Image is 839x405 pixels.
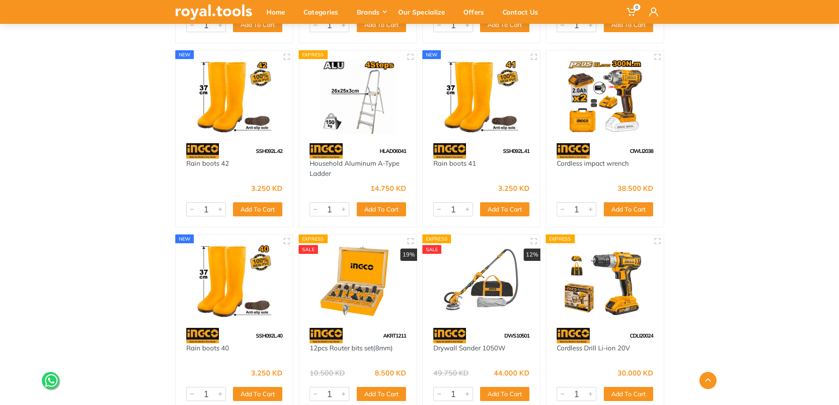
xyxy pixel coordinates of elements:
[431,243,532,319] img: Royal Tools - Drywall Sander 1050W
[433,344,506,352] a: Drywall Sander 1050W
[256,148,282,154] span: SSH092L.42
[504,332,529,339] span: DWS10501
[260,3,297,21] div: Home
[630,332,653,339] span: CDLI20024
[433,159,476,167] a: Rain boots 41
[307,59,409,135] img: Royal Tools - Household Aluminum A-Type Ladder
[383,332,406,339] span: AKRT1211
[184,59,285,135] img: Royal Tools - Rain boots 42
[184,243,285,319] img: Royal Tools - Rain boots 40
[422,50,441,59] div: new
[422,245,442,254] div: SALE
[494,369,529,376] div: 44.000 KD
[375,369,406,376] div: 8.500 KD
[256,332,282,339] span: SSH092L.40
[557,344,630,352] a: Cordless Drill Li-ion 20V
[557,159,629,167] a: Cordless impact wrench
[251,369,282,376] div: 3.250 KD
[307,243,409,319] img: Royal Tools - 12pcs Router bits set(8mm)
[357,387,406,401] button: Add To Cart
[617,369,653,376] div: 30.000 KD
[186,159,229,167] a: Rain boots 42
[480,18,529,32] button: Add To Cart
[186,344,229,352] a: Rain boots 40
[299,234,328,243] div: Express
[251,185,282,192] div: 3.250 KD
[310,344,393,352] a: 12pcs Router bits set(8mm)
[604,387,653,401] button: Add To Cart
[496,3,551,21] div: Contact Us
[310,143,343,159] img: 91.webp
[604,202,653,216] button: Add To Cart
[297,3,351,21] div: Categories
[233,202,282,216] button: Add To Cart
[233,387,282,401] button: Add To Cart
[380,148,406,154] span: HLAD06041
[431,59,532,135] img: Royal Tools - Rain boots 41
[310,159,399,178] a: Household Aluminum A-Type Ladder
[299,50,328,59] div: Express
[617,185,653,192] div: 38.500 KD
[299,245,318,254] div: SALE
[175,4,252,20] img: royal.tools Logo
[433,143,466,159] img: 91.webp
[186,143,219,159] img: 91.webp
[392,3,457,21] div: Our Specialize
[186,328,219,343] img: 91.webp
[480,387,529,401] button: Add To Cart
[370,185,406,192] div: 14.750 KD
[503,148,529,154] span: SSH092L.41
[433,328,466,343] img: 91.webp
[351,3,392,21] div: Brands
[233,18,282,32] button: Add To Cart
[175,234,194,243] div: new
[175,50,194,59] div: new
[457,3,496,21] div: Offers
[422,234,451,243] div: Express
[554,243,656,319] img: Royal Tools - Cordless Drill Li-ion 20V
[524,249,540,261] div: 12%
[310,328,343,343] img: 91.webp
[400,249,417,261] div: 19%
[557,143,590,159] img: 91.webp
[433,369,469,376] div: 49.750 KD
[554,59,656,135] img: Royal Tools - Cordless impact wrench
[480,202,529,216] button: Add To Cart
[604,18,653,32] button: Add To Cart
[630,148,653,154] span: CIWLI2038
[357,18,406,32] button: Add To Cart
[498,185,529,192] div: 3.250 KD
[633,4,640,11] span: 0
[357,202,406,216] button: Add To Cart
[310,369,345,376] div: 10.500 KD
[546,234,575,243] div: Express
[557,328,590,343] img: 91.webp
